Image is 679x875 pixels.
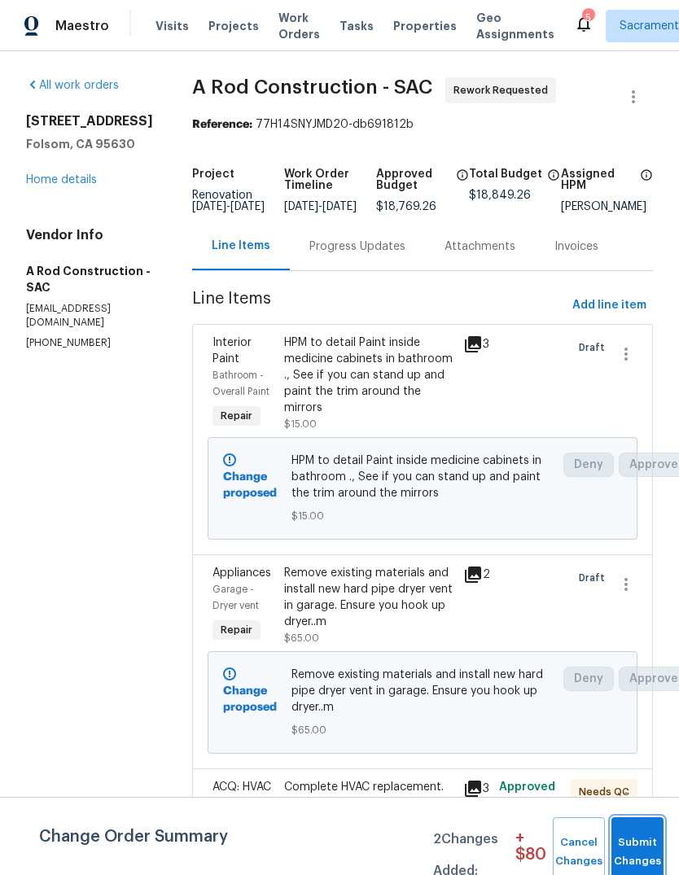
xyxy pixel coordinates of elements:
span: Renovation [192,190,265,212]
p: [PHONE_NUMBER] [26,336,153,350]
span: - [284,201,357,212]
button: Add line item [566,291,653,321]
span: Submit Changes [620,833,655,871]
span: Repair [214,408,259,424]
button: Deny [563,453,614,477]
div: Progress Updates [309,238,405,255]
div: 77H14SNYJMD20-db691812b [192,116,653,133]
div: Remove existing materials and install new hard pipe dryer vent in garage. Ensure you hook up drye... [284,565,453,630]
h2: [STREET_ADDRESS] [26,113,153,129]
span: Repair [214,622,259,638]
div: 3 [463,779,489,798]
h4: Vendor Info [26,227,153,243]
span: Maestro [55,18,109,34]
h5: Approved Budget [376,168,450,191]
div: 5 [582,10,594,26]
span: HPM to detail Paint inside medicine cabinets in bathroom ., See if you can stand up and paint the... [291,453,554,501]
span: $65.00 [291,722,554,738]
b: Change proposed [223,685,277,713]
span: Rework Requested [453,82,554,98]
span: [DATE] [230,201,265,212]
span: [DATE] [192,201,226,212]
b: Reference: [192,119,252,130]
span: Approved by [PERSON_NAME] on [499,781,620,825]
div: Invoices [554,238,598,255]
span: Work Orders [278,10,320,42]
span: [DATE] [322,201,357,212]
span: Add line item [572,295,646,316]
span: $18,769.26 [376,201,436,212]
span: The hpm assigned to this work order. [640,168,653,201]
span: Geo Assignments [476,10,554,42]
div: Attachments [445,238,515,255]
h5: Assigned HPM [561,168,635,191]
span: Garage - Dryer vent [212,584,259,610]
span: $15.00 [284,419,317,429]
button: Deny [563,667,614,691]
a: Home details [26,174,97,186]
span: Projects [208,18,259,34]
h5: A Rod Construction - SAC [26,263,153,295]
span: $18,849.26 [469,190,531,201]
span: [DATE] [284,201,318,212]
span: Interior Paint [212,337,252,365]
span: Cancel Changes [561,833,597,871]
span: Properties [393,18,457,34]
div: 3 [463,335,489,354]
h5: Folsom, CA 95630 [26,136,153,152]
span: Visits [156,18,189,34]
h5: Project [192,168,234,180]
h5: Total Budget [469,168,542,180]
span: The total cost of line items that have been approved by both Opendoor and the Trade Partner. This... [456,168,469,201]
span: Bathroom - Overall Paint [212,370,269,396]
span: A Rod Construction - SAC [192,77,432,97]
span: $65.00 [284,633,319,643]
span: The total cost of line items that have been proposed by Opendoor. This sum includes line items th... [547,168,560,190]
b: Change proposed [223,471,277,499]
span: Tasks [339,20,374,32]
h5: Work Order Timeline [284,168,376,191]
div: Line Items [212,238,270,254]
div: 2 [463,565,489,584]
span: - [192,201,265,212]
p: [EMAIL_ADDRESS][DOMAIN_NAME] [26,302,153,330]
span: Appliances [212,567,271,579]
span: Line Items [192,291,566,321]
span: ACQ: HVAC [212,781,271,793]
div: HPM to detail Paint inside medicine cabinets in bathroom ., See if you can stand up and paint the... [284,335,453,416]
span: Remove existing materials and install new hard pipe dryer vent in garage. Ensure you hook up drye... [291,667,554,715]
span: Needs QC [579,784,636,800]
a: All work orders [26,80,119,91]
span: Draft [579,339,611,356]
span: $15.00 [291,508,554,524]
span: Draft [579,570,611,586]
div: [PERSON_NAME] [561,201,653,212]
